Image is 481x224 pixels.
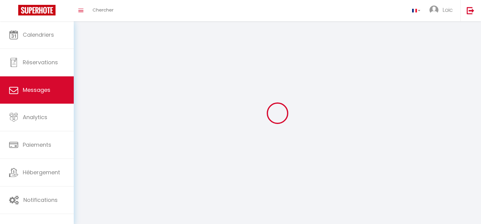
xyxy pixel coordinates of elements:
[467,7,474,14] img: logout
[18,5,56,15] img: Super Booking
[23,141,51,149] span: Paiements
[429,5,439,15] img: ...
[23,169,60,176] span: Hébergement
[23,31,54,38] span: Calendriers
[23,196,58,204] span: Notifications
[23,59,58,66] span: Réservations
[23,113,47,121] span: Analytics
[93,7,113,13] span: Chercher
[442,6,453,14] span: Loic
[23,86,50,94] span: Messages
